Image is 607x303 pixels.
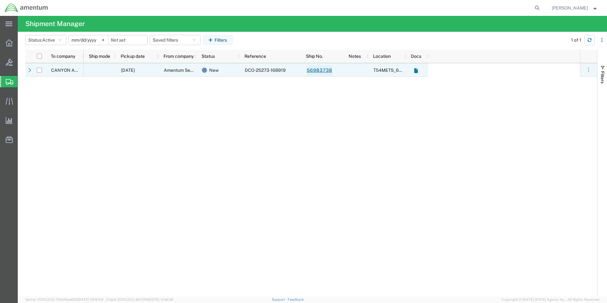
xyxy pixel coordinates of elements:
[106,298,173,301] span: Client: 2025.20.0-8b113f4
[600,71,605,84] span: Filters
[306,65,332,76] a: 56983738
[89,54,110,59] span: Ship mode
[121,54,145,59] span: Pickup date
[42,37,55,43] span: Active
[373,54,391,59] span: Location
[202,54,215,59] span: Status
[306,54,323,59] span: Ship No.
[121,68,135,73] span: 09/30/2025
[551,4,598,12] button: [PERSON_NAME]
[163,54,194,59] span: From company
[272,298,288,301] a: Support
[349,54,361,59] span: Notes
[25,298,103,301] span: Server: 2025.20.0-710e05ee653
[25,16,85,32] h4: Shipment Manager
[288,298,304,301] a: Feedback
[164,68,211,73] span: Amentum Services, Inc.
[209,64,219,77] span: New
[25,35,66,45] button: Status:Active
[51,54,75,59] span: To company
[69,35,108,45] input: Not set
[502,297,599,302] span: Copyright © [DATE]-[DATE] Agistix Inc., All Rights Reserved
[78,298,103,301] span: [DATE] 09:51:04
[552,4,588,11] span: Joel Salinas
[373,68,464,73] span: T54METS_6100 - NAS Corpus Christi
[150,35,201,45] button: Saved filters
[245,68,286,73] span: DCO-25273-168919
[571,37,582,44] div: 1 of 1
[108,35,147,45] input: Not set
[4,3,48,13] img: logo
[411,54,421,59] span: Docs
[148,298,173,301] span: [DATE] 10:16:38
[203,35,233,45] button: Filters
[244,54,266,59] span: Reference
[51,68,105,73] span: CANYON AEROCONNECT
